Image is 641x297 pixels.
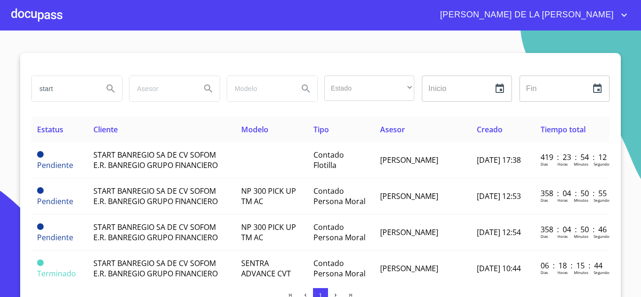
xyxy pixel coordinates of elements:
[380,191,438,201] span: [PERSON_NAME]
[574,234,588,239] p: Minutos
[313,124,329,135] span: Tipo
[541,224,604,235] p: 358 : 04 : 50 : 46
[93,124,118,135] span: Cliente
[130,76,193,101] input: search
[541,124,586,135] span: Tiempo total
[574,198,588,203] p: Minutos
[37,196,73,206] span: Pendiente
[380,124,405,135] span: Asesor
[32,76,96,101] input: search
[541,234,548,239] p: Dias
[541,152,604,162] p: 419 : 23 : 54 : 12
[541,260,604,271] p: 06 : 18 : 15 : 44
[380,227,438,237] span: [PERSON_NAME]
[93,258,218,279] span: START BANREGIO SA DE CV SOFOM E.R. BANREGIO GRUPO FINANCIERO
[324,76,414,101] div: ​
[37,268,76,279] span: Terminado
[93,222,218,243] span: START BANREGIO SA DE CV SOFOM E.R. BANREGIO GRUPO FINANCIERO
[433,8,618,23] span: [PERSON_NAME] DE LA [PERSON_NAME]
[99,77,122,100] button: Search
[477,191,521,201] span: [DATE] 12:53
[241,186,296,206] span: NP 300 PICK UP TM AC
[37,223,44,230] span: Pendiente
[541,270,548,275] p: Dias
[594,234,611,239] p: Segundos
[93,150,218,170] span: START BANREGIO SA DE CV SOFOM E.R. BANREGIO GRUPO FINANCIERO
[541,161,548,167] p: Dias
[37,160,73,170] span: Pendiente
[541,188,604,198] p: 358 : 04 : 50 : 55
[477,263,521,274] span: [DATE] 10:44
[557,234,568,239] p: Horas
[197,77,220,100] button: Search
[557,161,568,167] p: Horas
[594,198,611,203] p: Segundos
[37,187,44,194] span: Pendiente
[37,259,44,266] span: Terminado
[477,124,503,135] span: Creado
[313,186,366,206] span: Contado Persona Moral
[313,150,344,170] span: Contado Flotilla
[594,161,611,167] p: Segundos
[37,124,63,135] span: Estatus
[574,270,588,275] p: Minutos
[295,77,317,100] button: Search
[380,263,438,274] span: [PERSON_NAME]
[227,76,291,101] input: search
[241,124,268,135] span: Modelo
[477,227,521,237] span: [DATE] 12:54
[557,198,568,203] p: Horas
[477,155,521,165] span: [DATE] 17:38
[541,198,548,203] p: Dias
[574,161,588,167] p: Minutos
[433,8,630,23] button: account of current user
[241,258,291,279] span: SENTRA ADVANCE CVT
[241,222,296,243] span: NP 300 PICK UP TM AC
[93,186,218,206] span: START BANREGIO SA DE CV SOFOM E.R. BANREGIO GRUPO FINANCIERO
[313,258,366,279] span: Contado Persona Moral
[594,270,611,275] p: Segundos
[557,270,568,275] p: Horas
[380,155,438,165] span: [PERSON_NAME]
[313,222,366,243] span: Contado Persona Moral
[37,151,44,158] span: Pendiente
[37,232,73,243] span: Pendiente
